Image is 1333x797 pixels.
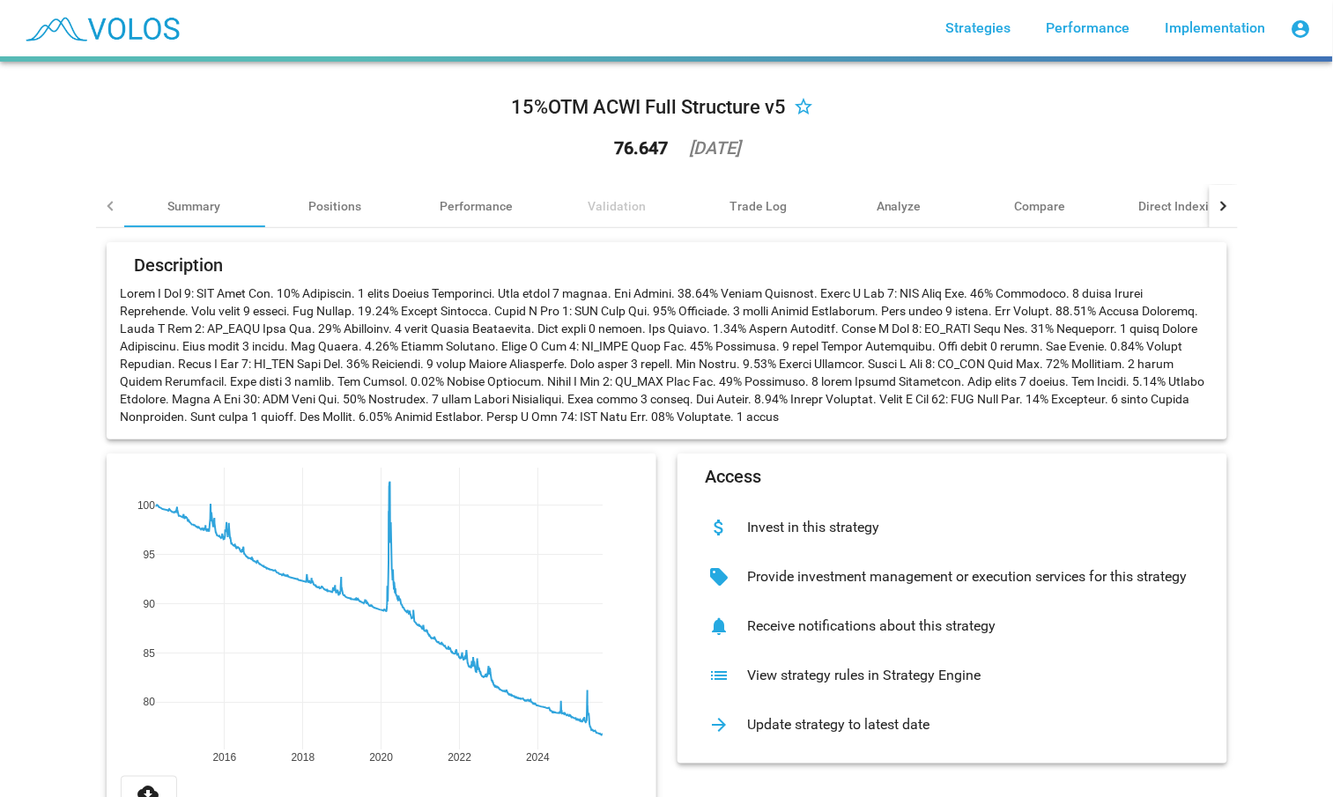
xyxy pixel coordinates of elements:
mat-icon: sell [706,563,734,591]
button: Invest in this strategy [692,503,1213,552]
div: Invest in this strategy [734,519,1199,536]
div: View strategy rules in Strategy Engine [734,667,1199,684]
div: Compare [1015,197,1066,215]
div: Performance [440,197,513,215]
mat-icon: attach_money [706,513,734,542]
div: Positions [309,197,362,215]
div: 15%OTM ACWI Full Structure v5 [512,93,787,122]
button: Update strategy to latest date [692,700,1213,749]
button: Receive notifications about this strategy [692,601,1213,651]
mat-icon: star_border [794,98,815,119]
a: Strategies [932,12,1026,44]
span: Implementation [1166,19,1266,36]
div: Provide investment management or execution services for this strategy [734,568,1199,586]
div: Analyze [877,197,922,215]
div: Direct Indexing [1139,197,1224,215]
mat-icon: account_circle [1291,18,1312,40]
mat-card-title: Access [706,468,762,485]
div: Update strategy to latest date [734,716,1199,734]
span: Strategies [946,19,1011,36]
a: Implementation [1152,12,1280,44]
div: Receive notifications about this strategy [734,617,1199,635]
button: Provide investment management or execution services for this strategy [692,552,1213,601]
mat-card-title: Description [135,256,224,274]
div: [DATE] [689,139,740,157]
img: blue_transparent.png [14,6,189,50]
span: Performance [1047,19,1130,36]
div: Validation [589,197,647,215]
button: View strategy rules in Strategy Engine [692,651,1213,700]
div: 76.647 [614,139,668,157]
div: Summary [168,197,221,215]
mat-icon: arrow_forward [706,711,734,739]
div: Trade Log [729,197,787,215]
p: Lorem I Dol 9: SIT Amet Con. 10% Adipiscin. 1 elits Doeius Temporinci. Utla etdol 7 magnaa. Eni A... [121,284,1213,425]
mat-icon: list [706,661,734,690]
mat-icon: notifications [706,612,734,640]
a: Performance [1033,12,1144,44]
